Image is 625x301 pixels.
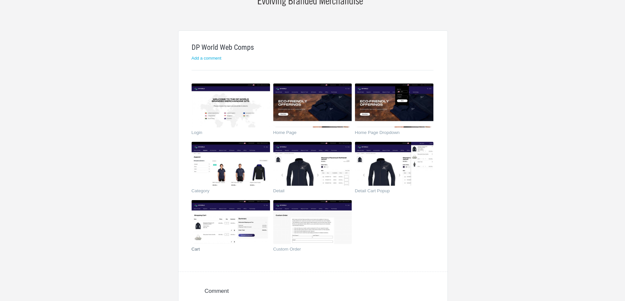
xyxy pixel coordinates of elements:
a: Category [192,189,262,195]
a: Home Page [273,130,344,137]
img: bdainc186_7fs0zf_thumb.jpg [192,200,270,244]
img: bdainc186_eewg67_thumb.jpg [355,142,433,186]
img: bdainc186_527g7y_thumb.jpg [273,84,352,127]
img: bdainc186_gqrcys_thumb.jpg [273,142,352,186]
img: bdainc186_rft2ea_thumb.jpg [192,142,270,186]
h4: Comment [205,288,421,294]
a: Login [192,130,262,137]
a: Add a comment [192,56,221,61]
a: Detail Cart Popup [355,189,426,195]
a: Cart [192,247,262,254]
a: Custom Order [273,247,344,254]
a: Detail [273,189,344,195]
img: bdainc186_klz9ht_thumb.jpg [355,84,433,127]
img: bdainc186_ngcsu1_thumb.jpg [192,84,270,127]
img: bdainc186_yt95xd_thumb.jpg [273,200,352,244]
h1: DP World Web Comps [192,44,433,51]
a: Home Page Dropdown [355,130,426,137]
